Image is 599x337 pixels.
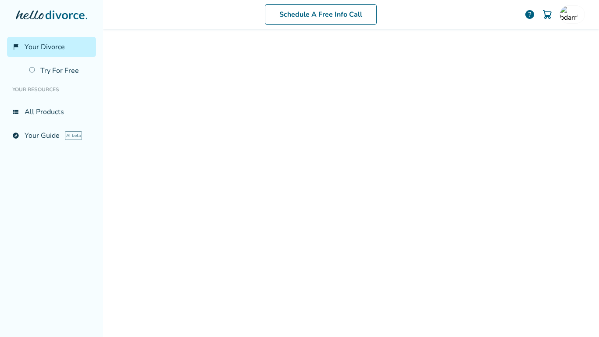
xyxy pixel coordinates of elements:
[7,37,96,57] a: flag_2Your Divorce
[25,42,65,52] span: Your Divorce
[7,125,96,146] a: exploreYour GuideAI beta
[65,131,82,140] span: AI beta
[542,9,553,20] img: Cart
[7,102,96,122] a: view_listAll Products
[7,81,96,98] li: Your Resources
[524,9,535,20] a: help
[12,108,19,115] span: view_list
[560,6,578,23] img: bdarrison@gmail.com
[24,61,96,81] a: Try For Free
[12,132,19,139] span: explore
[265,4,377,25] a: Schedule A Free Info Call
[12,43,19,50] span: flag_2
